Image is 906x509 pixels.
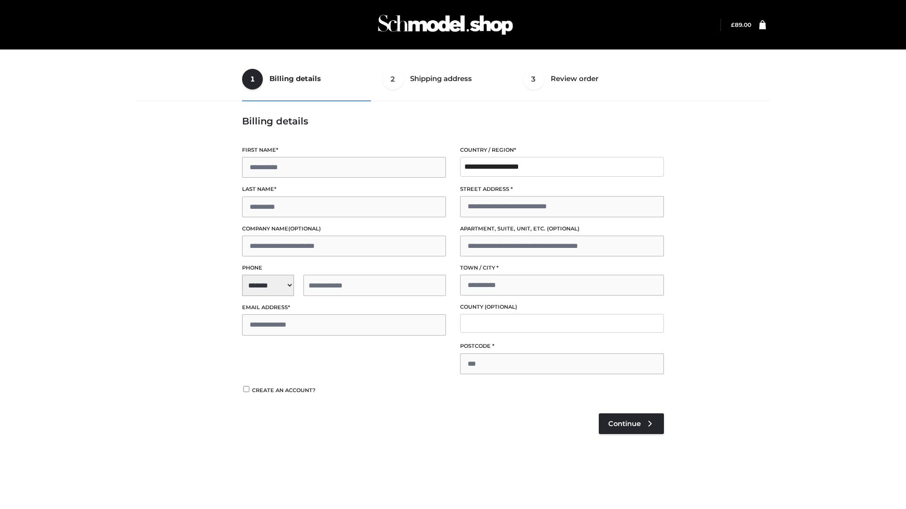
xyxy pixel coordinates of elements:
[242,224,446,233] label: Company name
[599,413,664,434] a: Continue
[485,304,517,310] span: (optional)
[731,21,735,28] span: £
[288,225,321,232] span: (optional)
[460,146,664,155] label: Country / Region
[547,225,579,232] span: (optional)
[731,21,751,28] a: £89.00
[460,185,664,194] label: Street address
[460,303,664,312] label: County
[242,115,664,127] h3: Billing details
[242,185,446,194] label: Last name
[242,386,251,392] input: Create an account?
[731,21,751,28] bdi: 89.00
[242,146,446,155] label: First name
[460,342,664,351] label: Postcode
[608,419,641,428] span: Continue
[242,263,446,272] label: Phone
[460,224,664,233] label: Apartment, suite, unit, etc.
[375,6,516,43] img: Schmodel Admin 964
[252,387,316,394] span: Create an account?
[460,263,664,272] label: Town / City
[242,303,446,312] label: Email address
